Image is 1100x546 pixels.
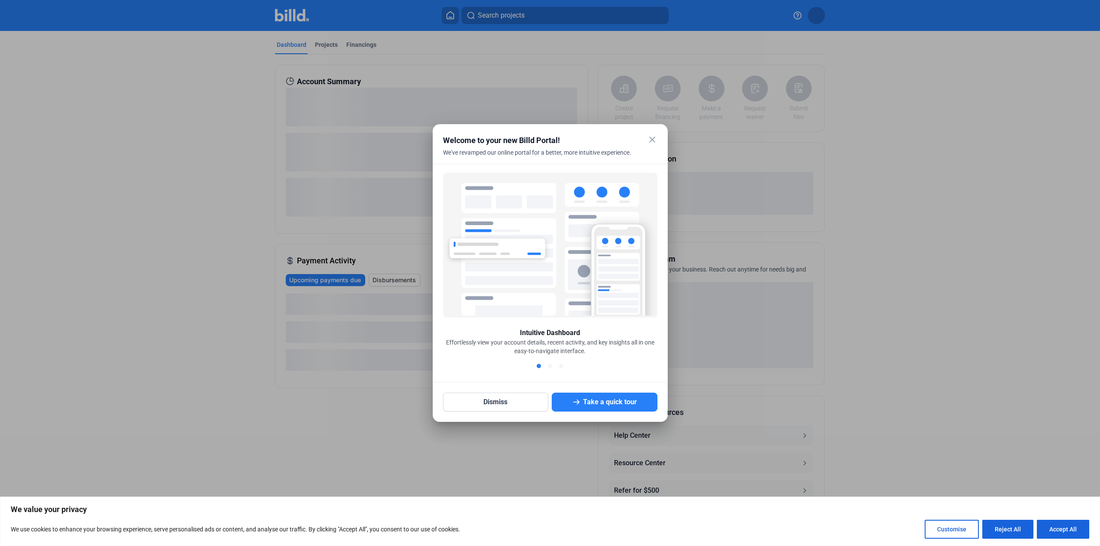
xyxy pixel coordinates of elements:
div: Effortlessly view your account details, recent activity, and key insights all in one easy-to-navi... [443,338,657,355]
mat-icon: close [647,134,657,145]
button: Accept All [1037,520,1089,539]
p: We use cookies to enhance your browsing experience, serve personalised ads or content, and analys... [11,524,460,534]
div: Intuitive Dashboard [520,328,580,338]
div: We've revamped our online portal for a better, more intuitive experience. [443,148,636,167]
button: Dismiss [443,393,549,412]
div: Welcome to your new Billd Portal! [443,134,636,146]
button: Reject All [982,520,1033,539]
button: Customise [925,520,979,539]
button: Take a quick tour [552,393,657,412]
p: We value your privacy [11,504,1089,515]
